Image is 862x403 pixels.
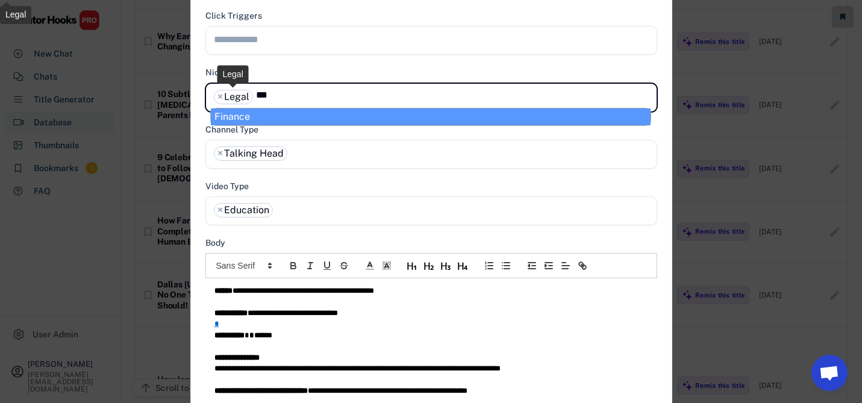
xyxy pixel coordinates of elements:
[217,92,223,102] span: ×
[205,67,229,78] div: Niche
[217,205,223,215] span: ×
[211,108,651,125] li: Finance
[205,10,262,21] div: Click Triggers
[205,124,258,135] div: Channel Type
[214,203,273,217] li: Education
[214,146,287,161] li: Talking Head
[205,237,225,248] div: Body
[205,181,249,192] div: Video Type
[217,149,223,158] span: ×
[214,90,253,104] li: Legal
[811,355,848,391] a: Open chat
